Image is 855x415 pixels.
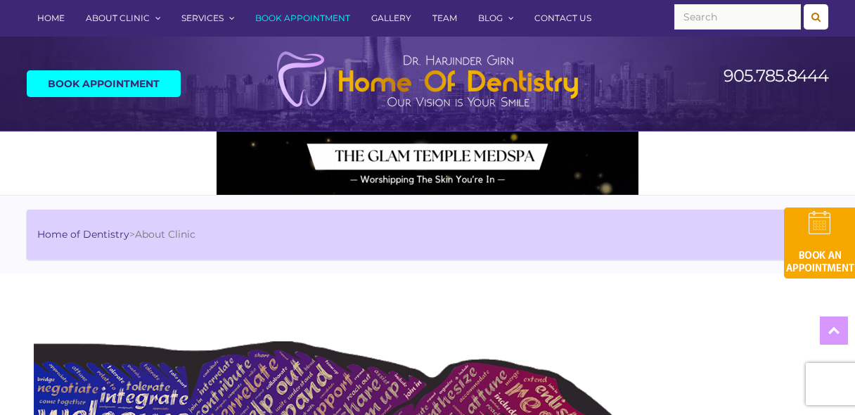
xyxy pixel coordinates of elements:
[27,70,181,97] a: Book Appointment
[724,65,828,86] a: 905.785.8444
[37,227,195,242] li: >
[820,317,848,345] a: Top
[135,228,195,241] span: About Clinic
[269,51,586,108] img: Home of Dentistry
[217,132,638,195] img: Medspa-Banner-Virtual-Consultation-2-1.gif
[37,228,129,241] a: Home of Dentistry
[784,207,855,279] img: book-an-appointment-hod-gld.png
[674,4,801,30] input: Search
